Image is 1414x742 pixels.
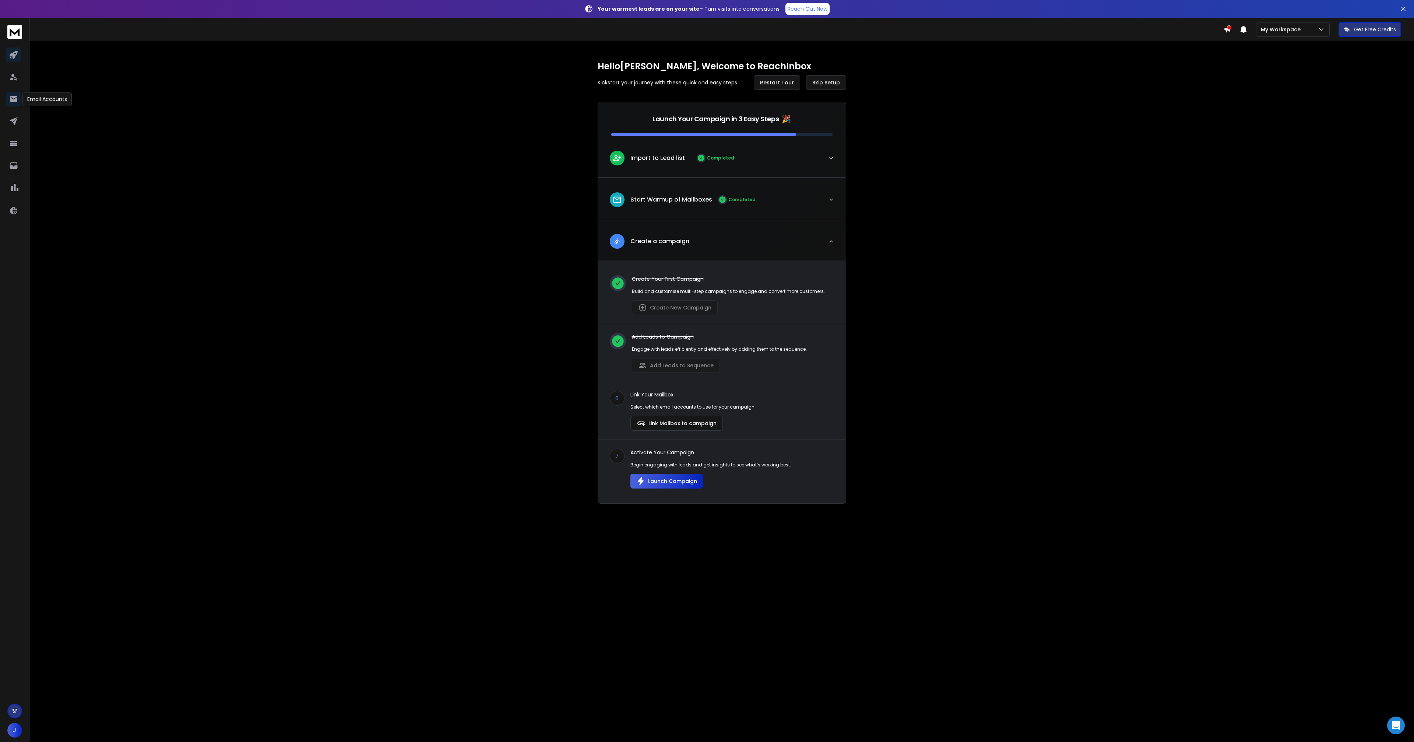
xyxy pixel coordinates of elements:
div: Email Accounts [22,92,72,106]
p: Select which email accounts to use for your campaign. [630,404,756,410]
div: Open Intercom Messenger [1387,717,1405,734]
p: Start Warmup of Mailboxes [630,195,712,204]
div: 6 [610,391,625,406]
p: Import to Lead list [630,154,685,162]
button: Launch Campaign [630,474,703,489]
p: Get Free Credits [1354,26,1396,33]
button: J [7,723,22,738]
a: Reach Out Now [785,3,830,15]
p: Build and customise multi-step campaigns to engage and convert more customers. [632,288,825,294]
button: leadCreate a campaign [598,228,846,260]
img: lead [612,153,622,162]
span: Skip Setup [812,79,840,86]
button: Get Free Credits [1339,22,1401,37]
p: Create Your First Campaign [632,275,825,283]
p: Create a campaign [630,237,689,246]
img: lead [612,195,622,204]
p: Completed [728,197,756,203]
p: Activate Your Campaign [630,449,791,456]
h1: Hello [PERSON_NAME] , Welcome to ReachInbox [598,60,846,72]
button: Skip Setup [806,75,846,90]
button: Link Mailbox to campaign [630,416,723,431]
p: Reach Out Now [788,5,827,13]
p: Engage with leads efficiently and effectively by adding them to the sequence. [632,346,807,352]
img: logo [7,25,22,39]
p: Add Leads to Campaign [632,333,807,340]
button: leadImport to Lead listCompleted [598,145,846,177]
div: leadCreate a campaign [598,260,846,503]
p: Begin engaging with leads and get insights to see what’s working best. [630,462,791,468]
p: Completed [707,155,734,161]
img: lead [612,237,622,246]
p: Launch Your Campaign in 3 Easy Steps [653,114,779,124]
button: Restart Tour [754,75,800,90]
p: Link Your Mailbox [630,391,756,398]
p: – Turn visits into conversations [598,5,780,13]
p: Kickstart your journey with these quick and easy steps [598,79,737,86]
button: leadStart Warmup of MailboxesCompleted [598,186,846,219]
div: 7 [610,449,625,463]
p: My Workspace [1261,26,1304,33]
strong: Your warmest leads are on your site [598,5,700,13]
span: 🎉 [782,114,791,124]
